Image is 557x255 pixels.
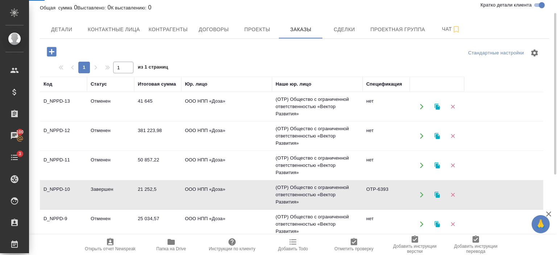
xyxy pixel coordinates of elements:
td: нет [363,153,410,178]
td: D_NPPD-13 [40,94,87,119]
a: 3 [2,148,27,166]
p: Общая сумма [40,5,74,11]
p: К выставлению: [111,5,148,11]
span: Кратко детали клиента [480,1,532,9]
td: ООО НПП «Доза» [181,123,272,149]
td: нет [363,94,410,119]
button: Добавить проект [42,44,62,59]
td: 25 034,57 [134,211,181,237]
div: Наше юр. лицо [276,81,311,88]
button: Открыть [414,99,429,114]
td: (OTP) Общество с ограниченной ответственностью «Вектор Развития» [272,180,363,209]
button: 🙏 [532,215,550,233]
span: 3 [14,150,25,157]
span: Заказы [283,25,318,34]
td: (OTP) Общество с ограниченной ответственностью «Вектор Развития» [272,92,363,121]
td: OTP-6393 [363,182,410,207]
div: 0 0 0 [40,3,549,12]
span: Добавить инструкции перевода [450,244,502,254]
span: Проектная группа [370,25,425,34]
td: (OTP) Общество с ограниченной ответственностью «Вектор Развития» [272,151,363,180]
span: из 1 страниц [138,63,168,73]
button: Удалить [445,129,460,144]
button: Клонировать [430,129,445,144]
td: D_NPPD-9 [40,211,87,237]
button: Клонировать [430,99,445,114]
td: 50 857,22 [134,153,181,178]
button: Удалить [445,99,460,114]
button: Удалить [445,188,460,202]
button: Инструкции по клиенту [202,235,263,255]
td: D_NPPD-12 [40,123,87,149]
span: Папка на Drive [156,246,186,251]
div: Итоговая сумма [138,81,176,88]
button: Папка на Drive [141,235,202,255]
span: Добавить Todo [278,246,308,251]
span: Контрагенты [149,25,188,34]
span: 🙏 [535,217,547,232]
button: Открыть [414,158,429,173]
td: 21 252,5 [134,182,181,207]
span: Чат [434,25,469,34]
span: Инструкции по клиенту [209,246,256,251]
span: Детали [44,25,79,34]
td: (OTP) Общество с ограниченной ответственностью «Вектор Развития» [272,122,363,151]
div: split button [466,48,526,59]
td: D_NPPD-11 [40,153,87,178]
td: 41 645 [134,94,181,119]
button: Открыть [414,188,429,202]
button: Удалить [445,217,460,232]
span: Проекты [240,25,275,34]
td: D_NPPD-10 [40,182,87,207]
td: 381 223,98 [134,123,181,149]
svg: Подписаться [452,25,461,34]
td: нет [363,211,410,237]
button: Добавить Todo [263,235,323,255]
button: Клонировать [430,217,445,232]
span: Контактные лица [88,25,140,34]
td: ООО НПП «Доза» [181,94,272,119]
span: Отметить проверку [334,246,373,251]
div: Код [44,81,52,88]
td: Отменен [87,153,134,178]
td: Отменен [87,123,134,149]
button: Открыть отчет Newspeak [80,235,141,255]
td: нет [363,123,410,149]
td: Отменен [87,94,134,119]
a: 100 [2,127,27,145]
button: Открыть [414,129,429,144]
span: Открыть отчет Newspeak [85,246,136,251]
p: Выставлено: [77,5,107,11]
button: Добавить инструкции перевода [445,235,506,255]
div: Статус [91,81,107,88]
button: Открыть [414,217,429,232]
button: Клонировать [430,158,445,173]
button: Клонировать [430,188,445,202]
td: Завершен [87,182,134,207]
span: 100 [12,128,28,136]
td: (OTP) Общество с ограниченной ответственностью «Вектор Развития» [272,210,363,239]
button: Удалить [445,158,460,173]
span: Сделки [327,25,362,34]
td: ООО НПП «Доза» [181,182,272,207]
span: Договоры [196,25,231,34]
span: Настроить таблицу [526,44,543,62]
td: ООО НПП «Доза» [181,211,272,237]
span: Добавить инструкции верстки [389,244,441,254]
td: Отменен [87,211,134,237]
button: Добавить инструкции верстки [384,235,445,255]
td: ООО НПП «Доза» [181,153,272,178]
div: Юр. лицо [185,81,207,88]
div: Спецификация [366,81,402,88]
button: Отметить проверку [323,235,384,255]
